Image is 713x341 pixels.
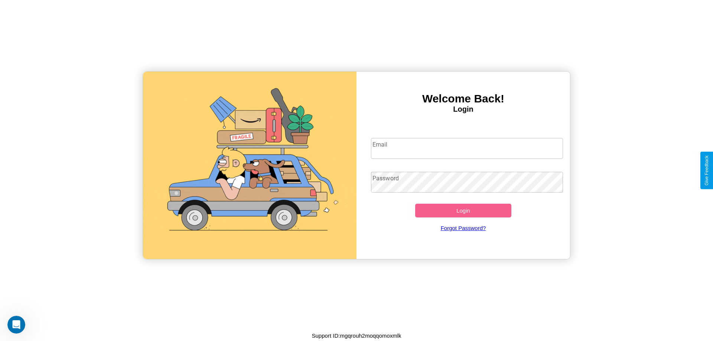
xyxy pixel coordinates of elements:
button: Login [415,204,511,217]
p: Support ID: mgqrouh2moqqomoxmlk [312,331,401,341]
h3: Welcome Back! [356,92,570,105]
h4: Login [356,105,570,114]
div: Give Feedback [704,155,709,186]
a: Forgot Password? [367,217,560,239]
iframe: Intercom live chat [7,316,25,334]
img: gif [143,72,356,259]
